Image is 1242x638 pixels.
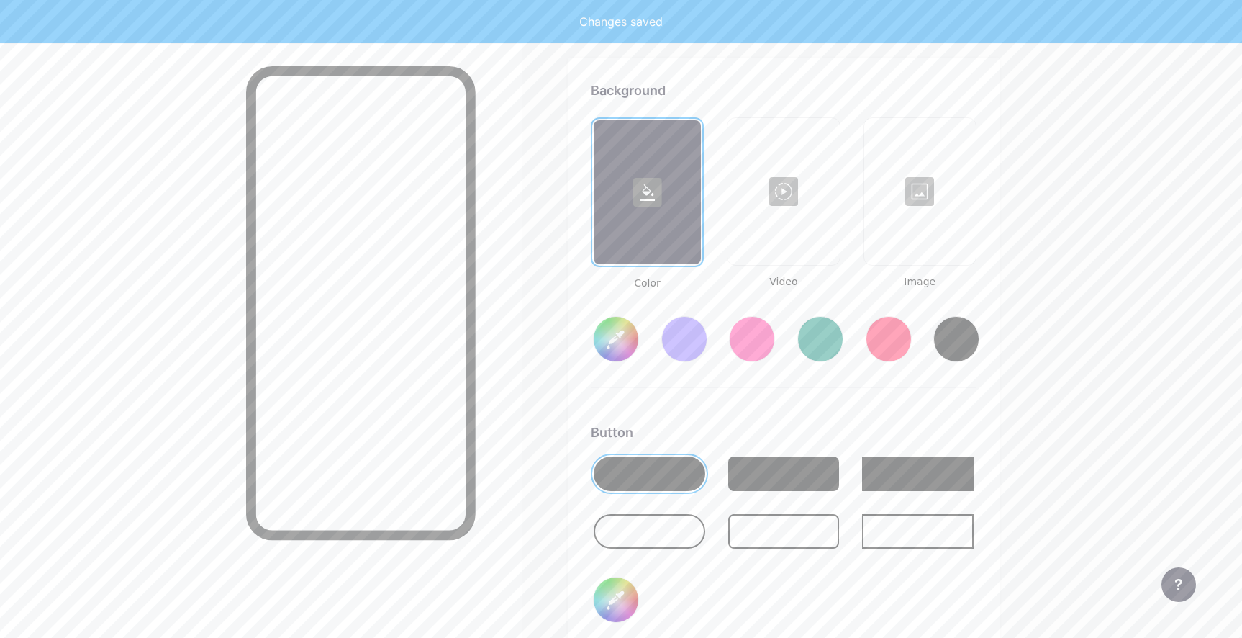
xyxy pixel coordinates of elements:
div: Background [591,81,976,100]
span: Color [591,276,704,291]
span: Video [727,274,840,289]
div: Button [591,423,976,442]
span: Image [863,274,976,289]
div: Changes saved [579,13,663,30]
